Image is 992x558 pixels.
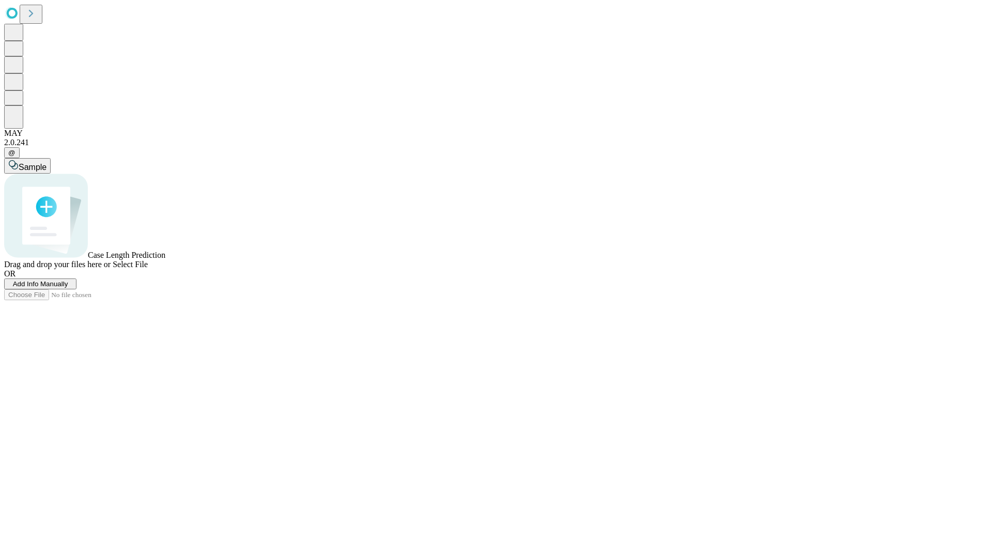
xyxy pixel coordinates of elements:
button: Sample [4,158,51,174]
button: @ [4,147,20,158]
span: @ [8,149,16,157]
div: 2.0.241 [4,138,988,147]
span: Case Length Prediction [88,251,165,259]
button: Add Info Manually [4,278,76,289]
span: Add Info Manually [13,280,68,288]
span: Drag and drop your files here or [4,260,111,269]
div: MAY [4,129,988,138]
span: Select File [113,260,148,269]
span: OR [4,269,16,278]
span: Sample [19,163,47,172]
